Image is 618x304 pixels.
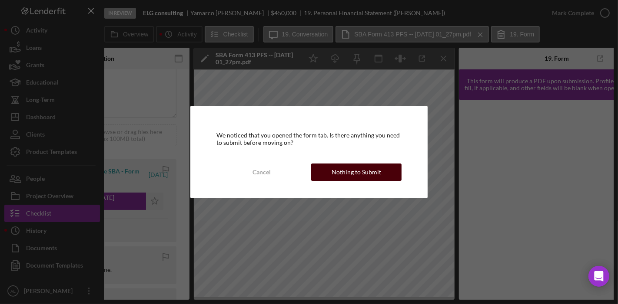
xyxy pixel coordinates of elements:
[216,132,402,146] div: We noticed that you opened the form tab. Is there anything you need to submit before moving on?
[216,163,307,181] button: Cancel
[332,163,381,181] div: Nothing to Submit
[588,266,609,287] div: Open Intercom Messenger
[253,163,271,181] div: Cancel
[311,163,402,181] button: Nothing to Submit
